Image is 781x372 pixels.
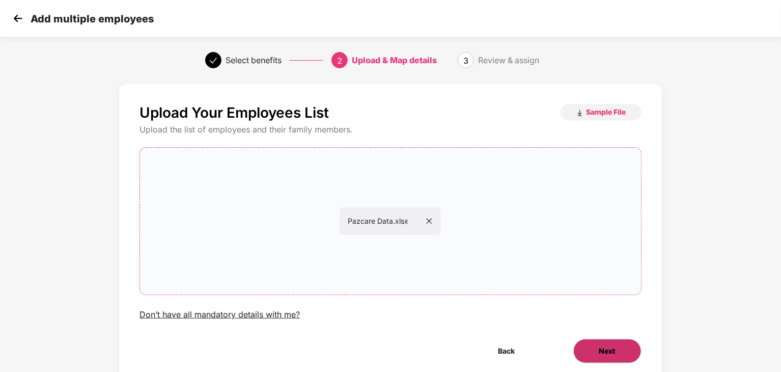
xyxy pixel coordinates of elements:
[426,218,433,225] span: close
[561,104,641,120] button: Sample File
[140,104,329,121] p: Upload Your Employees List
[10,11,25,26] img: svg+xml;base64,PHN2ZyB4bWxucz0iaHR0cDovL3d3dy53My5vcmcvMjAwMC9zdmciIHdpZHRoPSIzMCIgaGVpZ2h0PSIzMC...
[348,217,433,225] span: Pazcare Data.xlsx
[473,339,541,363] button: Back
[498,346,515,357] span: Back
[478,52,539,68] div: Review & assign
[599,346,616,357] span: Next
[140,124,641,135] div: Upload the list of employees and their family members.
[140,309,300,320] div: Don’t have all mandatory details with me?
[31,13,154,25] p: Add multiple employees
[463,56,468,66] span: 3
[576,109,584,117] img: download_icon
[140,148,640,295] span: Pazcare Data.xlsx close
[573,339,641,363] button: Next
[209,57,217,65] span: check
[587,107,626,117] span: Sample File
[226,52,282,68] div: Select benefits
[352,52,437,68] div: Upload & Map details
[337,56,342,66] span: 2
